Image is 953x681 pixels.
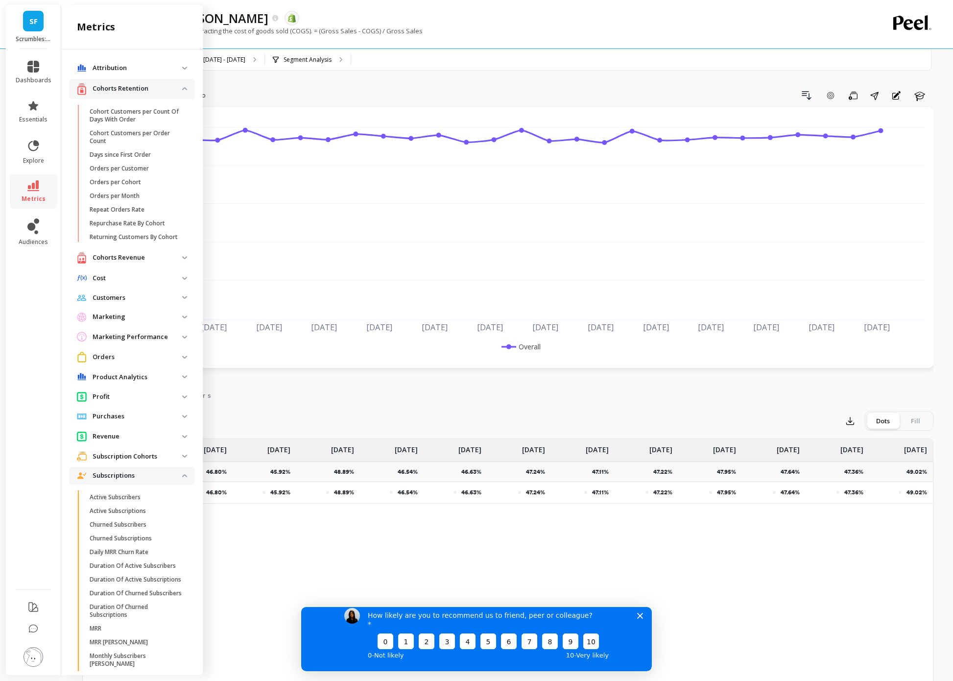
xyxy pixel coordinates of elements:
p: Orders per Cohort [90,178,141,186]
p: Attribution [93,63,182,73]
p: 47.22% [653,488,672,496]
p: [DATE] [458,439,481,455]
p: Cohort Customers per Order Count [90,129,183,145]
img: navigation item icon [77,83,87,95]
p: 47.64% [781,488,800,496]
img: navigation item icon [77,294,87,301]
p: Daily MRR Churn Rate [90,548,148,556]
p: 46.54% [398,468,424,476]
img: down caret icon [182,356,187,359]
span: SF [29,16,38,27]
img: down caret icon [182,316,187,318]
p: 49.02% [906,468,933,476]
img: navigation item icon [77,332,87,342]
p: 47.95% [717,468,742,476]
img: navigation item icon [77,431,87,441]
p: 47.24% [526,488,545,496]
p: 46.80% [206,468,233,476]
p: Duration Of Churned Subscriptions [90,603,183,619]
img: navigation item icon [77,312,87,322]
img: down caret icon [182,435,187,438]
p: Profit [93,392,182,402]
p: [DATE] [777,439,800,455]
p: Active Subscribers [90,493,141,501]
div: Fill [899,413,931,429]
p: Customers [93,293,182,303]
p: Percentage of sales left after subtracting the cost of goods sold (COGS). = (Gross Sales - COGS) ... [82,26,423,35]
img: down caret icon [182,256,187,259]
p: 46.80% [206,488,227,496]
p: Active Subscriptions [90,507,146,515]
span: explore [23,157,44,165]
p: [DATE] [586,439,609,455]
p: 48.89% [334,468,360,476]
p: Repeat Orders Rate [90,206,144,214]
p: 49.02% [906,488,927,496]
p: [DATE] [331,439,354,455]
p: Purchases [93,412,182,421]
p: Cohorts Revenue [93,253,182,263]
img: down caret icon [182,67,187,70]
img: down caret icon [182,474,187,477]
img: down caret icon [182,336,187,339]
p: 47.24% [526,468,551,476]
img: down caret icon [182,415,187,418]
p: Orders per Month [90,192,140,200]
p: Cost [93,273,182,283]
p: Scrumbles: Natural Pet Food [16,35,51,43]
p: [DATE] [204,439,227,455]
span: dashboards [16,76,51,84]
p: Duration Of Active Subscribers [90,562,176,570]
p: 46.63% [461,468,487,476]
p: Monthly Subscribers [PERSON_NAME] [90,652,183,668]
p: 47.36% [844,468,869,476]
p: 47.11% [592,468,615,476]
img: profile picture [24,647,43,667]
img: down caret icon [182,277,187,280]
img: navigation item icon [77,391,87,402]
img: api.shopify.svg [287,14,296,23]
p: [DATE] [267,439,290,455]
p: Revenue [93,432,182,441]
img: down caret icon [182,87,187,90]
img: down caret icon [182,296,187,299]
p: MRR [90,625,101,632]
span: essentials [19,116,48,123]
p: Marketing [93,312,182,322]
img: navigation item icon [77,252,87,264]
p: [DATE] [840,439,863,455]
p: Days since First Order [90,151,151,159]
p: Duration Of Active Subscriptions [90,576,181,584]
p: [DATE] [713,439,736,455]
p: [DATE] [904,439,927,455]
p: Cohorts Retention [93,84,182,94]
p: MRR [PERSON_NAME] [90,638,148,646]
iframe: Survey by Kateryna from Peel [301,607,652,671]
p: Orders per Customer [90,165,149,172]
p: 48.89% [334,488,354,496]
p: [DATE] [649,439,672,455]
p: Subscriptions [93,471,182,481]
p: 47.95% [717,488,736,496]
img: navigation item icon [77,64,87,72]
img: navigation item icon [77,275,87,281]
img: down caret icon [182,375,187,378]
span: metrics [22,195,46,203]
p: Cohort Customers per Count Of Days With Order [90,108,183,123]
p: Marketing Performance [93,332,182,342]
p: Returning Customers By Cohort [90,233,178,241]
div: Dots [867,413,899,429]
img: navigation item icon [77,413,87,419]
p: 45.92% [270,468,296,476]
p: 46.63% [461,488,481,496]
p: Product Analytics [93,372,182,382]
